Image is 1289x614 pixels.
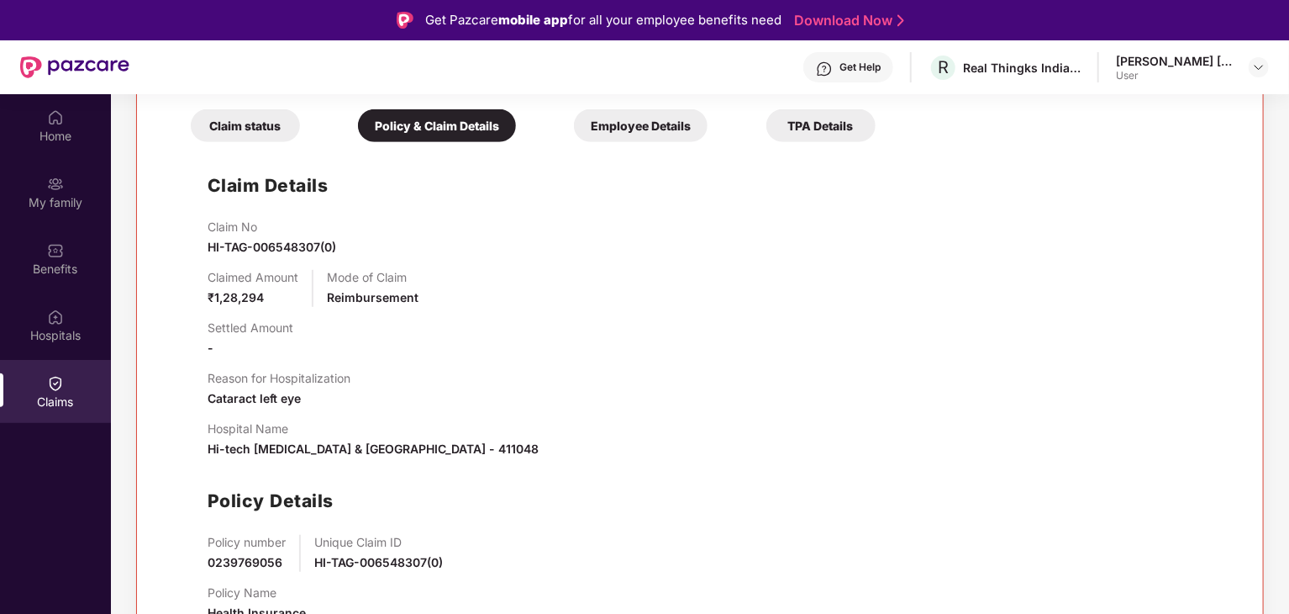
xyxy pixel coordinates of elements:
p: Policy Name [208,585,306,600]
p: Settled Amount [208,320,293,335]
img: svg+xml;base64,PHN2ZyB3aWR0aD0iMjAiIGhlaWdodD0iMjAiIHZpZXdCb3g9IjAgMCAyMCAyMCIgZmlsbD0ibm9uZSIgeG... [47,176,64,193]
h1: Claim Details [208,172,329,199]
span: Reimbursement [327,290,418,304]
span: - [208,341,213,355]
img: svg+xml;base64,PHN2ZyBpZD0iQ2xhaW0iIHhtbG5zPSJodHRwOi8vd3d3LnczLm9yZy8yMDAwL3N2ZyIgd2lkdGg9IjIwIi... [47,375,64,392]
p: Unique Claim ID [314,535,443,549]
p: Claimed Amount [208,270,298,284]
div: Policy & Claim Details [358,109,516,142]
p: Policy number [208,535,286,549]
div: Employee Details [574,109,708,142]
span: Cataract left eye [208,391,301,405]
div: [PERSON_NAME] [PERSON_NAME] Pathan [1116,53,1234,69]
img: svg+xml;base64,PHN2ZyBpZD0iSGVscC0zMngzMiIgeG1sbnM9Imh0dHA6Ly93d3cudzMub3JnLzIwMDAvc3ZnIiB3aWR0aD... [816,61,833,77]
div: Get Help [839,61,881,74]
span: R [938,57,949,77]
h1: Policy Details [208,487,334,515]
img: New Pazcare Logo [20,56,129,78]
span: HI-TAG-006548307(0) [314,555,443,569]
div: Get Pazcare for all your employee benefits need [425,10,781,30]
div: Real Thingks India Private Limited [963,60,1081,76]
a: Download Now [794,12,899,29]
span: HI-TAG-006548307(0) [208,240,336,254]
div: Claim status [191,109,300,142]
p: Reason for Hospitalization [208,371,350,385]
span: Hi-tech [MEDICAL_DATA] & [GEOGRAPHIC_DATA] - 411048 [208,442,539,456]
span: ₹1,28,294 [208,290,264,304]
img: svg+xml;base64,PHN2ZyBpZD0iSG9tZSIgeG1sbnM9Imh0dHA6Ly93d3cudzMub3JnLzIwMDAvc3ZnIiB3aWR0aD0iMjAiIG... [47,109,64,126]
div: TPA Details [766,109,876,142]
img: Stroke [897,12,904,29]
img: svg+xml;base64,PHN2ZyBpZD0iQmVuZWZpdHMiIHhtbG5zPSJodHRwOi8vd3d3LnczLm9yZy8yMDAwL3N2ZyIgd2lkdGg9Ij... [47,242,64,259]
img: svg+xml;base64,PHN2ZyBpZD0iSG9zcGl0YWxzIiB4bWxucz0iaHR0cDovL3d3dy53My5vcmcvMjAwMC9zdmciIHdpZHRoPS... [47,309,64,326]
div: User [1116,69,1234,82]
img: Logo [397,12,413,29]
p: Hospital Name [208,421,539,436]
p: Mode of Claim [327,270,418,284]
span: 0239769056 [208,555,282,569]
img: svg+xml;base64,PHN2ZyBpZD0iRHJvcGRvd24tMzJ4MzIiIHhtbG5zPSJodHRwOi8vd3d3LnczLm9yZy8yMDAwL3N2ZyIgd2... [1252,61,1265,74]
strong: mobile app [498,12,568,28]
p: Claim No [208,220,336,234]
